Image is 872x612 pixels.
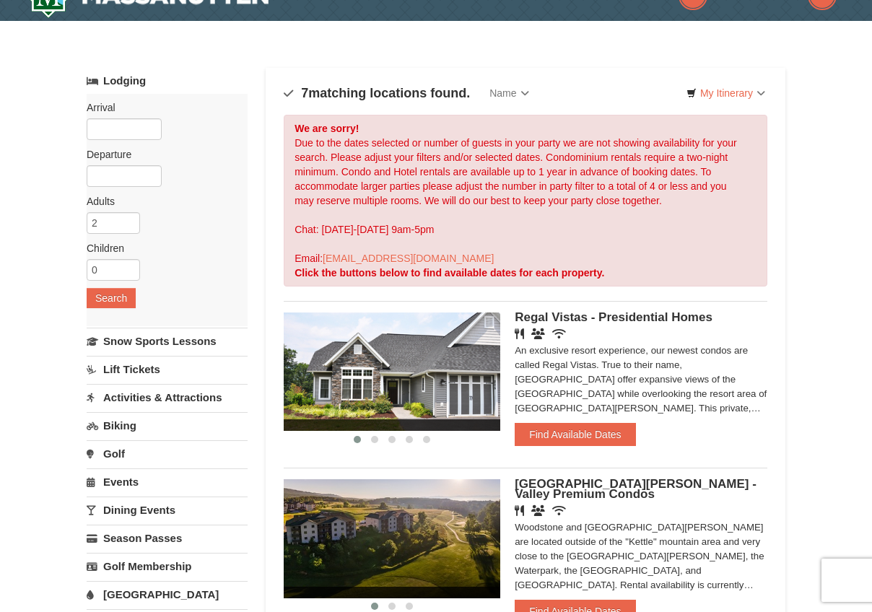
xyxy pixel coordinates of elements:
[87,440,248,467] a: Golf
[87,412,248,439] a: Biking
[295,123,359,134] strong: We are sorry!
[87,356,248,382] a: Lift Tickets
[87,468,248,495] a: Events
[87,194,237,209] label: Adults
[515,520,767,593] div: Woodstone and [GEOGRAPHIC_DATA][PERSON_NAME] are located outside of the "Kettle" mountain area an...
[323,253,494,264] a: [EMAIL_ADDRESS][DOMAIN_NAME]
[87,581,248,608] a: [GEOGRAPHIC_DATA]
[87,147,237,162] label: Departure
[515,310,712,324] span: Regal Vistas - Presidential Homes
[87,553,248,580] a: Golf Membership
[87,100,237,115] label: Arrival
[479,79,539,108] a: Name
[515,505,524,516] i: Restaurant
[295,267,604,279] strong: Click the buttons below to find available dates for each property.
[87,384,248,411] a: Activities & Attractions
[87,241,237,255] label: Children
[552,505,566,516] i: Wireless Internet (free)
[87,68,248,94] a: Lodging
[301,86,308,100] span: 7
[552,328,566,339] i: Wireless Internet (free)
[515,344,767,416] div: An exclusive resort experience, our newest condos are called Regal Vistas. True to their name, [G...
[531,505,545,516] i: Banquet Facilities
[87,525,248,551] a: Season Passes
[515,328,524,339] i: Restaurant
[87,288,136,308] button: Search
[515,477,757,501] span: [GEOGRAPHIC_DATA][PERSON_NAME] - Valley Premium Condos
[284,115,767,287] div: Due to the dates selected or number of guests in your party we are not showing availability for y...
[531,328,545,339] i: Banquet Facilities
[87,497,248,523] a: Dining Events
[87,328,248,354] a: Snow Sports Lessons
[284,86,470,100] h4: matching locations found.
[677,82,775,104] a: My Itinerary
[515,423,635,446] button: Find Available Dates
